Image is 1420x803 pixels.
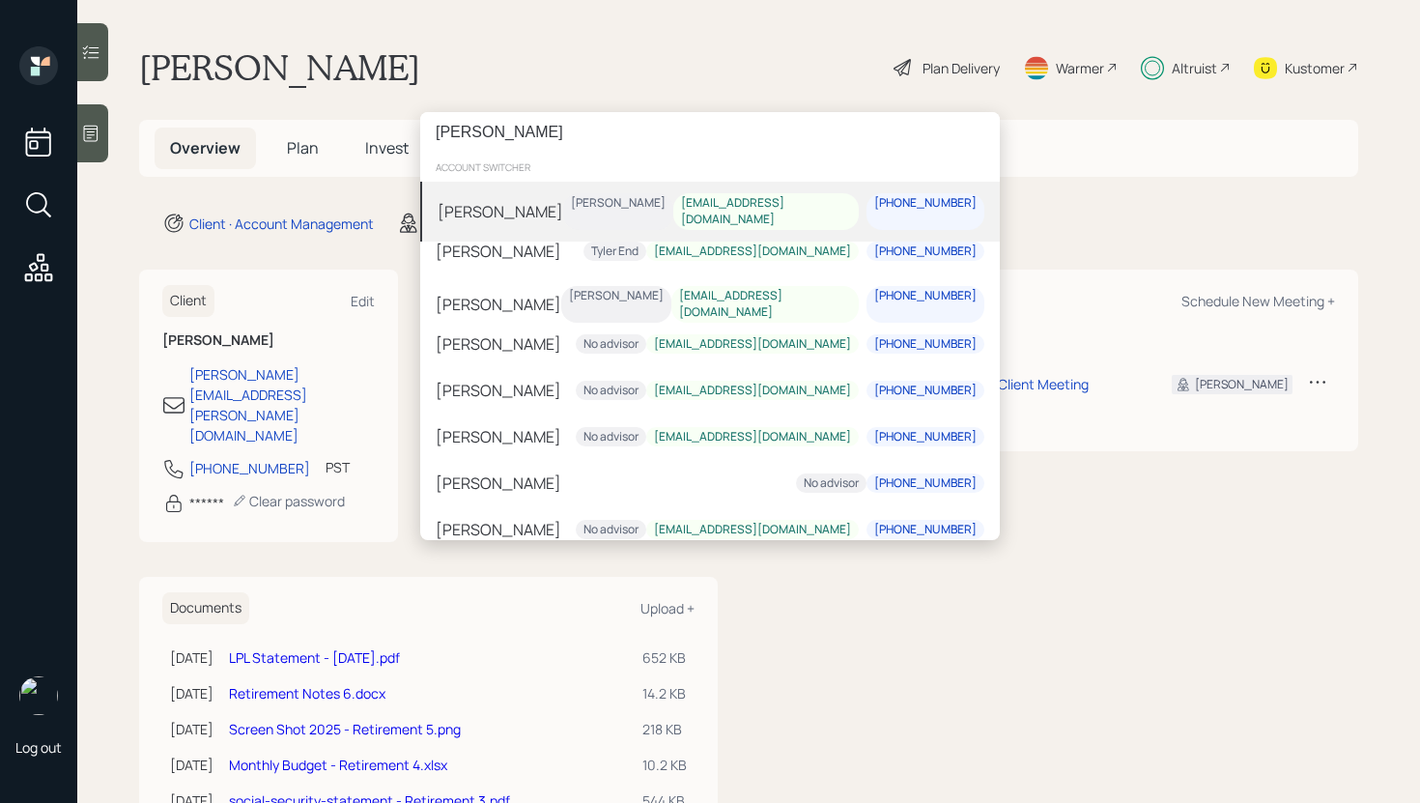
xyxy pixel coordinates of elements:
div: [PHONE_NUMBER] [874,336,977,353]
div: [PHONE_NUMBER] [874,288,977,304]
div: [EMAIL_ADDRESS][DOMAIN_NAME] [681,195,851,228]
div: [PERSON_NAME] [436,518,561,541]
div: [PERSON_NAME] [571,195,666,212]
div: No advisor [804,475,859,492]
div: [EMAIL_ADDRESS][DOMAIN_NAME] [654,429,851,445]
div: [PHONE_NUMBER] [874,195,977,212]
div: account switcher [420,153,1000,182]
div: [PHONE_NUMBER] [874,429,977,445]
div: [EMAIL_ADDRESS][DOMAIN_NAME] [679,288,851,321]
div: [PERSON_NAME] [436,472,561,495]
div: [PHONE_NUMBER] [874,383,977,399]
div: [PHONE_NUMBER] [874,522,977,538]
div: [PERSON_NAME] [436,379,561,402]
div: Tyler End [591,244,639,260]
div: [PHONE_NUMBER] [874,244,977,260]
div: [PERSON_NAME] [438,200,563,223]
div: [PHONE_NUMBER] [874,475,977,492]
div: [EMAIL_ADDRESS][DOMAIN_NAME] [654,383,851,399]
div: [EMAIL_ADDRESS][DOMAIN_NAME] [654,336,851,353]
div: No advisor [583,336,639,353]
div: No advisor [583,522,639,538]
div: [PERSON_NAME] [436,425,561,448]
div: [PERSON_NAME] [436,332,561,356]
input: Type a command or search… [420,112,1000,153]
div: [PERSON_NAME] [436,293,561,316]
div: No advisor [583,383,639,399]
div: No advisor [583,429,639,445]
div: [PERSON_NAME] [569,288,664,304]
div: [EMAIL_ADDRESS][DOMAIN_NAME] [654,522,851,538]
div: [PERSON_NAME] [436,240,561,263]
div: [EMAIL_ADDRESS][DOMAIN_NAME] [654,244,851,260]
